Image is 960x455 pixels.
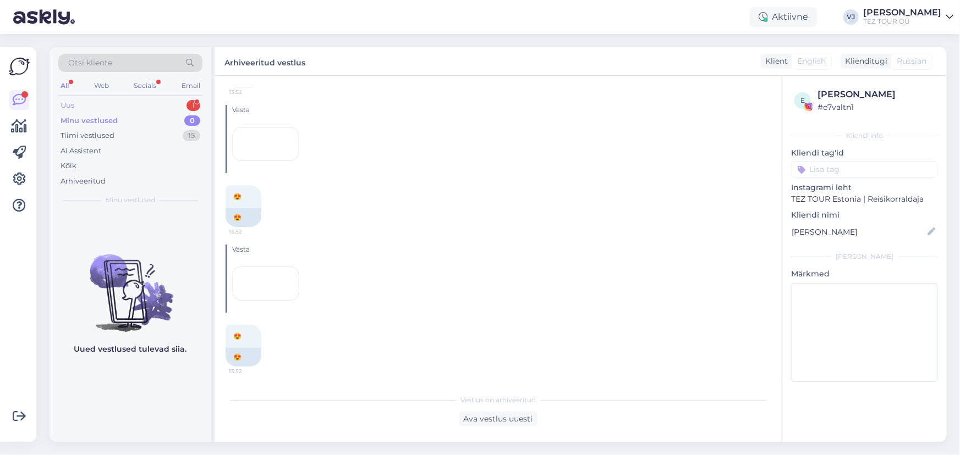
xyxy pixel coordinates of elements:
div: [PERSON_NAME] [791,252,938,262]
span: Vestlus on arhiveeritud [460,395,536,405]
span: 😍 [233,192,242,201]
div: Kõik [61,160,76,171]
span: Otsi kliente [68,57,112,69]
div: TEZ TOUR OÜ [863,17,941,26]
span: English [797,56,826,67]
div: 😍 [226,208,261,227]
span: 13:52 [229,227,270,236]
div: Vasta [232,105,771,115]
div: All [58,79,71,93]
div: Socials [131,79,158,93]
a: [PERSON_NAME]TEZ TOUR OÜ [863,8,953,26]
img: No chats [50,235,211,334]
span: Minu vestlused [106,195,155,205]
div: 0 [184,115,200,126]
p: Kliendi nimi [791,209,938,221]
p: Instagrami leht [791,182,938,193]
div: [PERSON_NAME] [818,88,935,101]
div: Web [92,79,111,93]
div: Minu vestlused [61,115,118,126]
div: Uus [61,100,74,111]
div: Kliendi info [791,131,938,141]
div: Vasta [232,245,771,254]
span: e [800,96,805,104]
input: Lisa nimi [792,226,925,238]
div: AI Assistent [61,146,101,157]
p: Uued vestlused tulevad siia. [74,343,187,355]
div: [PERSON_NAME] [863,8,941,17]
div: Aktiivne [750,7,817,27]
p: Kliendi tag'id [791,147,938,159]
div: Klienditugi [841,56,887,67]
div: Klient [761,56,788,67]
span: 13:52 [229,88,270,96]
div: 😍 [226,348,261,367]
label: Arhiveeritud vestlus [224,54,305,69]
div: Email [179,79,202,93]
img: Askly Logo [9,56,30,77]
div: Ava vestlus uuesti [459,412,537,426]
div: VJ [843,9,859,25]
div: 1 [186,100,200,111]
div: Tiimi vestlused [61,130,114,141]
span: 13:52 [229,367,270,375]
span: Russian [897,56,926,67]
div: Arhiveeritud [61,176,106,187]
p: TEZ TOUR Estonia | Reisikorraldaja [791,193,938,205]
div: # e7valtn1 [818,101,935,113]
p: Märkmed [791,268,938,280]
input: Lisa tag [791,161,938,177]
span: 😍 [233,332,242,340]
div: 15 [183,130,200,141]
